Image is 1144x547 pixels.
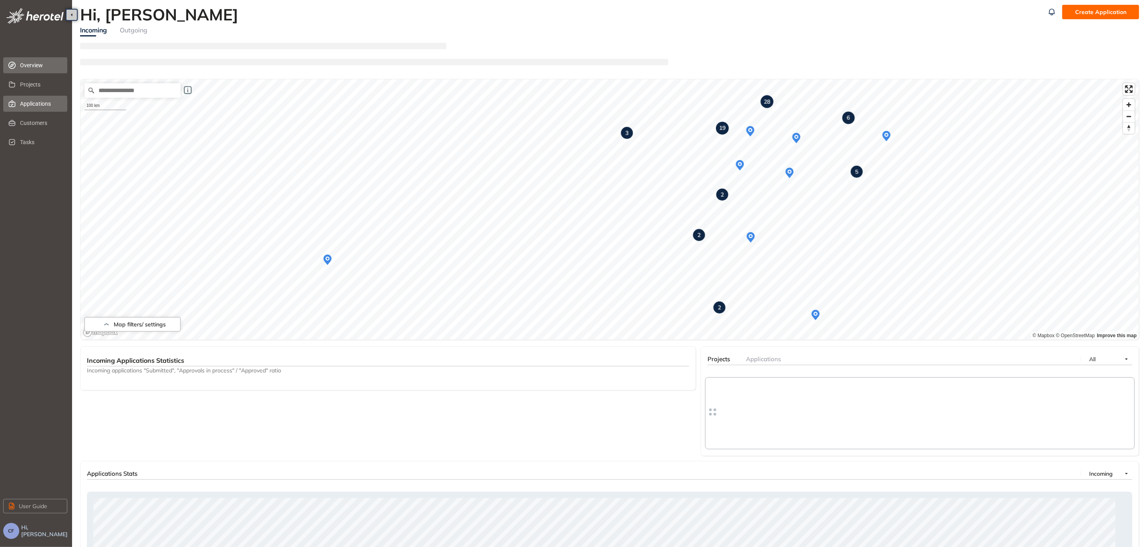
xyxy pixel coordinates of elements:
span: CF [8,528,14,534]
span: Incoming [1089,470,1113,477]
h2: Hi, [PERSON_NAME] [80,5,1045,24]
div: Map marker [851,166,863,178]
button: Create Application [1062,5,1139,19]
span: Zoom out [1123,111,1135,122]
div: Map marker [621,127,633,139]
span: Projects [20,76,61,93]
div: Map marker [842,112,855,124]
div: Map marker [716,122,729,135]
span: Tasks [20,134,61,150]
div: Map marker [733,158,747,173]
div: Map marker [808,308,823,322]
input: Search place... [84,83,181,98]
a: Mapbox [1033,333,1055,338]
strong: 2 [718,304,721,311]
div: Map marker [716,189,728,201]
span: Applications Stats [87,470,137,477]
button: Zoom in [1123,99,1135,111]
button: User Guide [3,499,67,513]
strong: 2 [698,231,701,239]
button: Map filters/ settings [84,317,181,332]
span: Customers [20,115,61,131]
button: Enter fullscreen [1123,83,1135,95]
a: OpenStreetMap [1056,333,1095,338]
div: Map marker [714,302,726,314]
span: Incoming Applications Statistics [87,356,184,364]
span: Projects [708,355,730,363]
span: All [1089,356,1096,363]
span: Incoming applications "Submitted", "Approvals in process" / "Approved" ratio [87,366,689,374]
div: Map marker [320,253,335,267]
span: Reset bearing to north [1123,123,1135,134]
div: Map marker [789,131,804,145]
strong: 2 [721,191,724,198]
span: Overview [20,57,61,73]
div: Map marker [879,129,894,143]
span: Map filters/ settings [114,321,166,328]
span: Hi, [PERSON_NAME] [21,524,69,538]
strong: 6 [847,114,850,121]
canvas: Map [80,79,1139,340]
a: Mapbox logo [83,328,118,337]
strong: 28 [764,98,770,105]
div: Map marker [761,95,774,108]
div: Map marker [693,229,705,241]
div: Map marker [744,230,758,245]
button: Reset bearing to north [1123,122,1135,134]
div: Map marker [743,124,758,139]
div: Outgoing [120,25,147,35]
strong: 5 [855,168,859,175]
a: Improve this map [1097,333,1137,338]
strong: 3 [625,129,629,137]
div: 100 km [84,102,126,110]
span: Applications [20,96,61,112]
button: Zoom out [1123,111,1135,122]
span: User Guide [19,502,47,511]
button: CF [3,523,19,539]
div: Map marker [782,166,797,180]
span: Create Application [1075,8,1126,16]
div: Incoming [80,25,107,35]
strong: 19 [719,125,726,132]
span: Applications [746,355,781,363]
img: logo [6,8,64,24]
